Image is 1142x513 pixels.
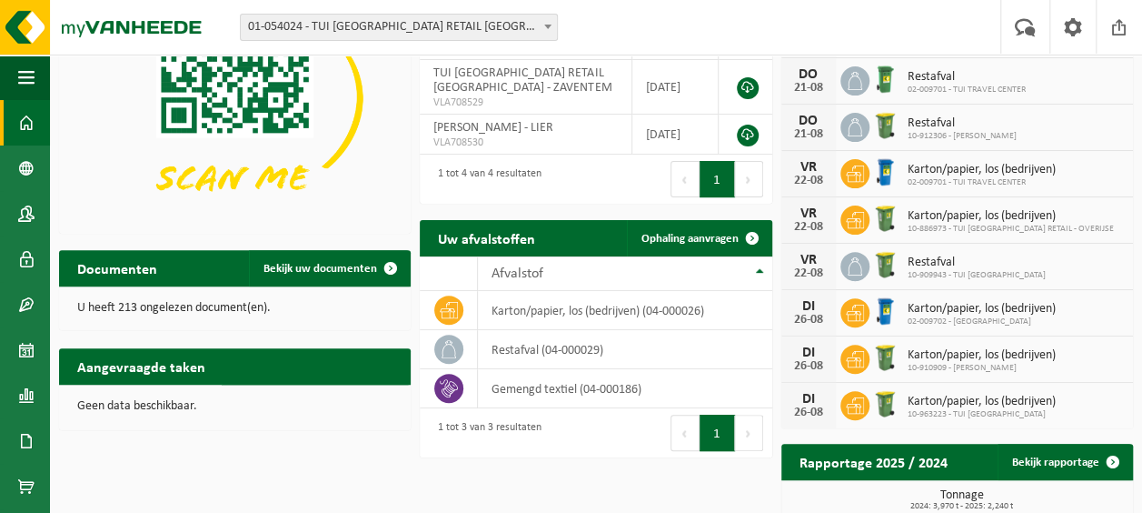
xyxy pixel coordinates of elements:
h2: Aangevraagde taken [59,348,223,384]
span: Karton/papier, los (bedrijven) [908,302,1056,317]
span: 10-886973 - TUI [GEOGRAPHIC_DATA] RETAIL - OVERIJSE [908,224,1114,235]
img: WB-0240-HPE-BE-04 [869,296,900,327]
span: 02-009702 - [GEOGRAPHIC_DATA] [908,317,1056,327]
div: 1 tot 3 van 3 resultaten [429,413,541,453]
img: WB-0240-HPE-GN-51 [869,388,900,419]
span: Restafval [908,70,1026,85]
h2: Documenten [59,250,175,286]
div: DI [790,346,827,360]
img: WB-0240-HPE-GN-51 [869,342,900,373]
button: Previous [670,415,700,451]
span: Bekijk uw documenten [263,263,377,275]
img: WB-0240-HPE-GN-51 [869,249,900,280]
span: Karton/papier, los (bedrijven) [908,209,1114,224]
div: 26-08 [790,360,827,373]
td: [DATE] [632,115,718,155]
div: VR [790,206,827,221]
span: Karton/papier, los (bedrijven) [908,348,1056,363]
td: [DATE] [632,60,718,115]
span: 10-910909 - [PERSON_NAME] [908,363,1056,374]
span: VLA708529 [433,96,618,110]
button: Previous [670,161,700,197]
p: Geen data beschikbaar. [77,400,392,413]
span: Karton/papier, los (bedrijven) [908,163,1056,177]
img: WB-0240-HPE-BE-04 [869,156,900,187]
div: DI [790,392,827,407]
div: VR [790,160,827,175]
div: 22-08 [790,221,827,234]
img: WB-0240-HPE-GN-04 [869,64,900,95]
div: DI [790,299,827,314]
div: 1 tot 4 van 4 resultaten [429,159,541,199]
div: 22-08 [790,175,827,187]
td: restafval (04-000029) [478,330,772,369]
button: 1 [700,415,735,451]
span: TUI [GEOGRAPHIC_DATA] RETAIL [GEOGRAPHIC_DATA] - ZAVENTEM [433,66,611,95]
div: VR [790,253,827,267]
div: DO [790,114,827,128]
div: 26-08 [790,314,827,327]
td: karton/papier, los (bedrijven) (04-000026) [478,291,772,330]
div: DO [790,67,827,82]
span: 02-009701 - TUI TRAVEL CENTER [908,85,1026,96]
img: WB-0240-HPE-GN-51 [869,110,900,141]
span: 2024: 3,970 t - 2025: 2,240 t [790,502,1133,511]
h2: Rapportage 2025 / 2024 [781,444,966,479]
div: 21-08 [790,128,827,141]
span: 01-054024 - TUI BELGIUM RETAIL NV - ZAVENTEM [240,14,558,41]
span: Karton/papier, los (bedrijven) [908,395,1056,409]
span: 10-963223 - TUI [GEOGRAPHIC_DATA] [908,409,1056,420]
span: 01-054024 - TUI BELGIUM RETAIL NV - ZAVENTEM [241,15,557,40]
span: Ophaling aanvragen [641,233,739,245]
a: Bekijk rapportage [998,444,1131,480]
p: U heeft 213 ongelezen document(en). [77,302,392,315]
span: Restafval [908,256,1046,270]
button: 1 [700,161,735,197]
a: Bekijk uw documenten [249,250,409,287]
h3: Tonnage [790,489,1133,511]
img: WB-0240-HPE-GN-50 [869,203,900,234]
td: gemengd textiel (04-000186) [478,369,772,408]
div: 22-08 [790,267,827,280]
span: [PERSON_NAME] - LIER [433,121,553,135]
span: VLA708530 [433,136,618,150]
span: Afvalstof [492,267,543,281]
h2: Uw afvalstoffen [420,220,553,256]
div: 26-08 [790,407,827,419]
span: 02-009701 - TUI TRAVEL CENTER [908,177,1056,188]
span: Restafval [908,116,1017,131]
button: Next [735,161,763,197]
a: Ophaling aanvragen [627,220,770,256]
span: 10-909943 - TUI [GEOGRAPHIC_DATA] [908,270,1046,281]
button: Next [735,415,763,451]
div: 21-08 [790,82,827,95]
span: 10-912306 - [PERSON_NAME] [908,131,1017,142]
